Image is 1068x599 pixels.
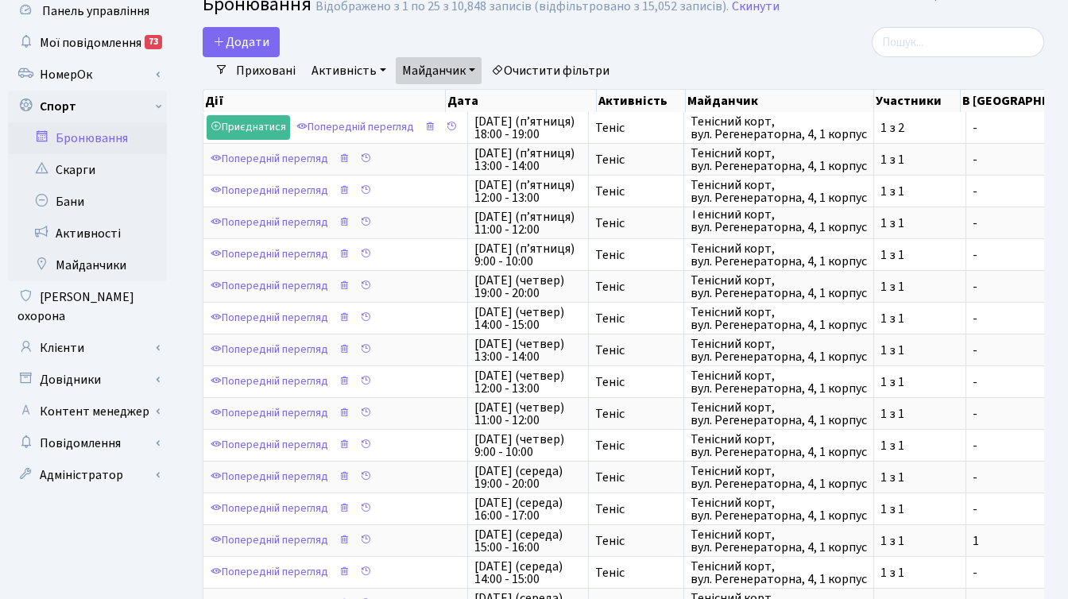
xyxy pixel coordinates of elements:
span: [DATE] (четвер) 11:00 - 12:00 [474,401,582,427]
span: 1 з 1 [880,280,959,293]
span: 1 з 1 [880,249,959,261]
span: 1 з 1 [880,471,959,484]
span: 1 з 1 [880,312,959,325]
a: Попередній перегляд [207,179,332,203]
span: Тенісний корт, вул. Регенераторна, 4, 1 корпус [691,211,867,236]
a: Приєднатися [207,115,290,140]
a: Попередній перегляд [207,306,332,330]
a: Попередній перегляд [207,465,332,489]
a: Попередній перегляд [207,528,332,553]
span: Мої повідомлення [40,34,141,52]
span: [DATE] (середа) 19:00 - 20:00 [474,465,582,490]
a: Попередній перегляд [207,497,332,521]
span: Теніс [595,312,677,325]
span: 1 з 1 [880,503,959,516]
span: Теніс [595,535,677,547]
a: НомерОк [8,59,167,91]
span: 1 з 1 [880,376,959,388]
a: Попередній перегляд [292,115,418,140]
a: Бронювання [8,122,167,154]
span: Теніс [595,280,677,293]
span: Тенісний корт, вул. Регенераторна, 4, 1 корпус [691,115,867,141]
span: [DATE] (середа) 16:00 - 17:00 [474,497,582,522]
span: Теніс [595,408,677,420]
span: Тенісний корт, вул. Регенераторна, 4, 1 корпус [691,369,867,395]
span: Тенісний корт, вул. Регенераторна, 4, 1 корпус [691,560,867,585]
span: [DATE] (п’ятниця) 13:00 - 14:00 [474,147,582,172]
span: [DATE] (п’ятниця) 12:00 - 13:00 [474,179,582,204]
span: Панель управління [42,2,149,20]
a: Спорт [8,91,167,122]
a: Контент менеджер [8,396,167,427]
a: Майданчики [8,249,167,281]
a: Повідомлення [8,427,167,459]
span: Тенісний корт, вул. Регенераторна, 4, 1 корпус [691,497,867,522]
span: [DATE] (п’ятниця) 11:00 - 12:00 [474,211,582,236]
span: Теніс [595,185,677,198]
span: Теніс [595,249,677,261]
span: [DATE] (четвер) 13:00 - 14:00 [474,338,582,363]
a: Адміністратор [8,459,167,491]
th: Майданчик [686,90,874,112]
a: Попередній перегляд [207,338,332,362]
span: 1 з 2 [880,122,959,134]
span: Тенісний корт, вул. Регенераторна, 4, 1 корпус [691,465,867,490]
a: Попередній перегляд [207,242,332,267]
a: Бани [8,186,167,218]
th: Участники [874,90,961,112]
span: Теніс [595,471,677,484]
a: Скарги [8,154,167,186]
button: Додати [203,27,280,57]
span: Тенісний корт, вул. Регенераторна, 4, 1 корпус [691,401,867,427]
th: Активність [597,90,686,112]
a: Попередній перегляд [207,369,332,394]
span: [DATE] (середа) 15:00 - 16:00 [474,528,582,554]
th: Дата [446,90,597,112]
input: Пошук... [872,27,1044,57]
span: [DATE] (четвер) 12:00 - 13:00 [474,369,582,395]
span: 1 з 1 [880,153,959,166]
a: Попередній перегляд [207,560,332,585]
a: Активності [8,218,167,249]
span: [DATE] (четвер) 9:00 - 10:00 [474,433,582,458]
a: Попередній перегляд [207,211,332,235]
span: Тенісний корт, вул. Регенераторна, 4, 1 корпус [691,528,867,554]
span: Теніс [595,376,677,388]
span: Теніс [595,217,677,230]
span: Теніс [595,344,677,357]
a: Активність [305,57,393,84]
a: Попередній перегляд [207,274,332,299]
a: Попередній перегляд [207,401,332,426]
a: Очистити фільтри [485,57,616,84]
a: [PERSON_NAME] охорона [8,281,167,332]
span: Тенісний корт, вул. Регенераторна, 4, 1 корпус [691,338,867,363]
span: Тенісний корт, вул. Регенераторна, 4, 1 корпус [691,147,867,172]
span: Теніс [595,503,677,516]
span: Теніс [595,439,677,452]
th: Дії [203,90,446,112]
span: 1 з 1 [880,344,959,357]
span: [DATE] (п’ятниця) 18:00 - 19:00 [474,115,582,141]
span: 1 з 1 [880,185,959,198]
a: Попередній перегляд [207,433,332,458]
span: 1 з 1 [880,408,959,420]
span: Теніс [595,122,677,134]
a: Попередній перегляд [207,147,332,172]
span: Теніс [595,566,677,579]
span: Тенісний корт, вул. Регенераторна, 4, 1 корпус [691,242,867,268]
a: Клієнти [8,332,167,364]
span: Тенісний корт, вул. Регенераторна, 4, 1 корпус [691,433,867,458]
a: Приховані [230,57,302,84]
span: 1 з 1 [880,566,959,579]
span: 1 з 1 [880,439,959,452]
a: Мої повідомлення73 [8,27,167,59]
a: Довідники [8,364,167,396]
span: [DATE] (середа) 14:00 - 15:00 [474,560,582,585]
a: Майданчик [396,57,482,84]
span: 1 з 1 [880,535,959,547]
div: 73 [145,35,162,49]
span: Тенісний корт, вул. Регенераторна, 4, 1 корпус [691,179,867,204]
span: 1 з 1 [880,217,959,230]
span: Тенісний корт, вул. Регенераторна, 4, 1 корпус [691,274,867,299]
span: [DATE] (четвер) 19:00 - 20:00 [474,274,582,299]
